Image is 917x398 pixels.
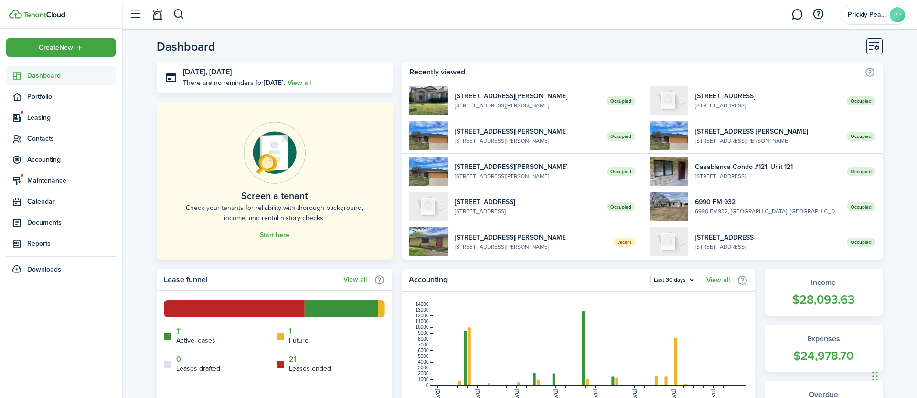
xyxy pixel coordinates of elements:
tspan: 1000 [418,377,429,382]
tspan: 9000 [418,330,429,335]
tspan: 2000 [418,371,429,376]
widget-list-item-description: [STREET_ADDRESS][PERSON_NAME] [455,136,599,145]
tspan: 11000 [416,319,429,324]
widget-list-item-title: [STREET_ADDRESS][PERSON_NAME] [455,232,606,242]
home-placeholder-description: Check your tenants for reliability with thorough background, income, and rental history checks. [178,203,372,223]
span: Reports [27,239,116,249]
span: Occupied [847,96,875,105]
span: Occupied [847,238,875,247]
img: 1 [650,121,688,150]
img: B [409,192,448,221]
span: Prickly Pear Places LLC [848,11,886,18]
header-page-title: Dashboard [157,41,215,52]
span: Portfolio [27,92,116,102]
span: Occupied [607,96,635,105]
button: Open sidebar [126,5,144,23]
widget-list-item-title: [STREET_ADDRESS][PERSON_NAME] [455,91,599,101]
img: 1 [409,157,448,186]
home-widget-title: Leases drafted [176,364,220,374]
widget-list-item-description: 6990 FM932, [GEOGRAPHIC_DATA], [GEOGRAPHIC_DATA], 76538, [GEOGRAPHIC_DATA] [695,207,840,216]
span: Occupied [847,132,875,141]
a: View all [343,276,367,283]
span: Create New [39,44,73,51]
span: Leasing [27,113,116,123]
widget-list-item-description: [STREET_ADDRESS] [455,207,599,216]
a: 0 [176,355,181,364]
a: Notifications [148,2,166,27]
a: 21 [289,355,297,364]
div: Chat Widget [869,352,917,398]
img: B [409,86,448,115]
tspan: 3000 [418,365,429,370]
a: View all [706,276,730,284]
button: Customise [866,38,883,54]
widget-list-item-title: [STREET_ADDRESS][PERSON_NAME] [455,126,599,136]
tspan: 5000 [418,354,429,359]
button: Open menu [650,274,699,286]
widget-list-item-title: [STREET_ADDRESS][PERSON_NAME] [455,162,599,172]
button: Open resource center [810,6,826,22]
tspan: 0 [426,383,429,388]
span: Occupied [847,202,875,211]
tspan: 14000 [416,302,429,307]
img: B [650,86,688,115]
span: Documents [27,218,116,228]
home-widget-title: Future [289,335,309,346]
widget-list-item-title: [STREET_ADDRESS][PERSON_NAME] [695,126,840,136]
widget-stats-title: Expenses [774,333,873,345]
tspan: 12000 [416,313,429,318]
span: Occupied [607,167,635,176]
a: Messaging [788,2,806,27]
span: Dashboard [27,71,116,81]
home-widget-title: Accounting [409,274,646,286]
avatar-text: PP [890,7,905,22]
a: View all [288,78,311,88]
span: Contacts [27,134,116,144]
span: Downloads [27,264,61,274]
h3: [DATE], [DATE] [183,66,386,78]
a: Reports [6,234,116,253]
widget-list-item-description: [STREET_ADDRESS][PERSON_NAME] [455,242,606,251]
home-widget-title: Recently viewed [409,66,859,78]
button: Last 30 days [650,274,699,286]
widget-list-item-title: [STREET_ADDRESS] [695,232,840,242]
tspan: 4000 [418,359,429,365]
img: TenantCloud [9,10,22,19]
button: Open menu [6,38,116,57]
home-placeholder-title: Screen a tenant [241,189,308,203]
a: 1 [289,327,292,335]
span: Occupied [607,202,635,211]
img: 1 [409,121,448,150]
a: Income$28,093.63 [765,269,883,316]
img: 1 [650,192,688,221]
widget-list-item-title: Casablanca Condo #121, Unit 121 [695,162,840,172]
widget-list-item-description: [STREET_ADDRESS][PERSON_NAME] [455,172,599,180]
button: Search [173,6,185,22]
img: 121 [650,157,688,186]
span: Vacant [613,238,635,247]
p: There are no reminders for . [183,78,285,88]
widget-list-item-title: [STREET_ADDRESS] [695,91,840,101]
tspan: 8000 [418,336,429,342]
widget-list-item-title: [STREET_ADDRESS] [455,197,599,207]
a: Expenses$24,978.70 [765,325,883,372]
b: [DATE] [264,78,284,88]
img: 1 [409,227,448,256]
widget-stats-count: $24,978.70 [774,347,873,365]
div: Drag [872,362,878,390]
img: Online payments [244,122,306,184]
home-widget-title: Lease funnel [164,274,339,285]
img: B [650,227,688,256]
tspan: 10000 [416,325,429,330]
widget-list-item-description: [STREET_ADDRESS] [695,242,840,251]
a: Dashboard [6,66,116,85]
tspan: 6000 [418,348,429,353]
widget-list-item-description: [STREET_ADDRESS] [695,101,840,110]
widget-list-item-description: [STREET_ADDRESS] [695,172,840,180]
widget-list-item-description: [STREET_ADDRESS][PERSON_NAME] [455,101,599,110]
span: Occupied [847,167,875,176]
widget-stats-count: $28,093.63 [774,291,873,309]
tspan: 7000 [418,342,429,347]
widget-stats-title: Income [774,277,873,288]
a: 11 [176,327,182,335]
